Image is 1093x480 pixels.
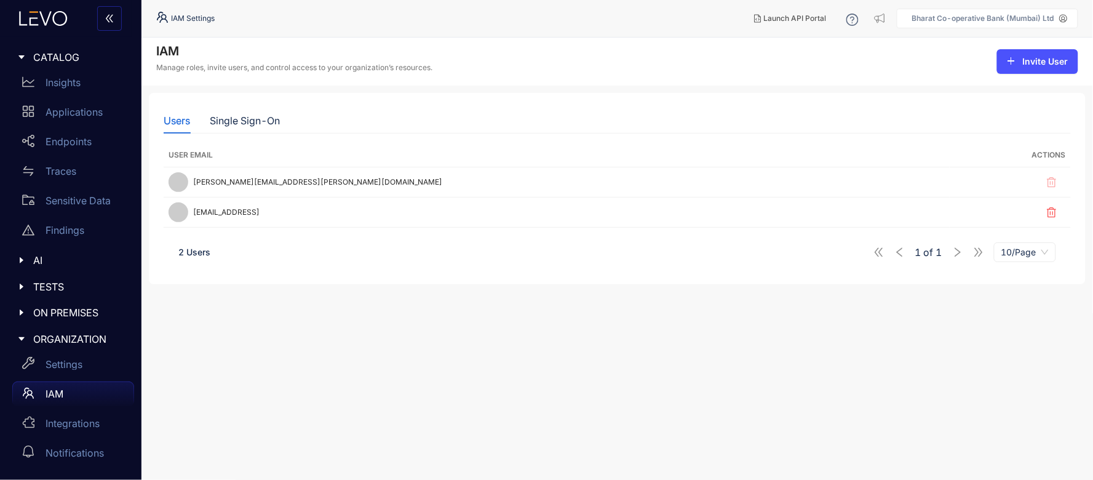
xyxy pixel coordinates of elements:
span: caret-right [17,256,26,265]
span: Launch API Portal [764,14,827,23]
a: Findings [12,218,134,247]
span: double-left [105,14,114,25]
span: [PERSON_NAME][EMAIL_ADDRESS][PERSON_NAME][DOMAIN_NAME] [193,178,442,186]
p: Sensitive Data [46,195,111,206]
p: Notifications [46,447,104,458]
div: CATALOG [7,44,134,70]
div: TESTS [7,274,134,300]
p: Findings [46,225,84,236]
th: Actions [950,143,1071,167]
p: IAM [46,388,63,399]
div: AI [7,247,134,273]
span: Invite User [1023,57,1068,66]
span: plus [1007,57,1015,66]
a: Endpoints [12,129,134,159]
span: team [156,11,171,26]
span: 1 [936,247,942,258]
a: IAM [12,382,134,411]
div: Single Sign-On [210,115,280,126]
a: Integrations [12,411,134,441]
button: double-left [97,6,122,31]
p: Settings [46,359,82,370]
span: caret-right [17,308,26,317]
th: User Email [164,143,950,167]
p: Insights [46,77,81,88]
a: Applications [12,100,134,129]
span: caret-right [17,53,26,62]
span: warning [22,224,34,236]
span: TESTS [33,281,124,292]
button: plusInvite User [997,49,1078,74]
p: Endpoints [46,136,92,147]
span: AI [33,255,124,266]
div: ON PREMISES [7,300,134,326]
div: ORGANIZATION [7,326,134,352]
div: IAM Settings [156,11,215,26]
p: Traces [46,166,76,177]
div: Users [164,115,190,126]
button: Launch API Portal [744,9,837,28]
p: Integrations [46,418,100,429]
span: caret-right [17,282,26,291]
h4: IAM [156,44,432,58]
span: 10/Page [1001,243,1049,262]
span: team [22,387,34,399]
a: Settings [12,352,134,382]
span: of [915,247,942,258]
a: Insights [12,70,134,100]
span: CATALOG [33,52,124,63]
p: Manage roles, invite users, and control access to your organization’s resources. [156,63,432,72]
a: Notifications [12,441,134,470]
span: 1 [915,247,921,258]
a: Traces [12,159,134,188]
span: swap [22,165,34,177]
span: caret-right [17,335,26,343]
span: [EMAIL_ADDRESS] [193,208,260,217]
span: ORGANIZATION [33,334,124,345]
a: Sensitive Data [12,188,134,218]
span: 2 Users [178,247,210,257]
p: Bharat Co-operative Bank (Mumbai) Ltd [912,14,1054,23]
p: Applications [46,106,103,118]
span: ON PREMISES [33,307,124,318]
